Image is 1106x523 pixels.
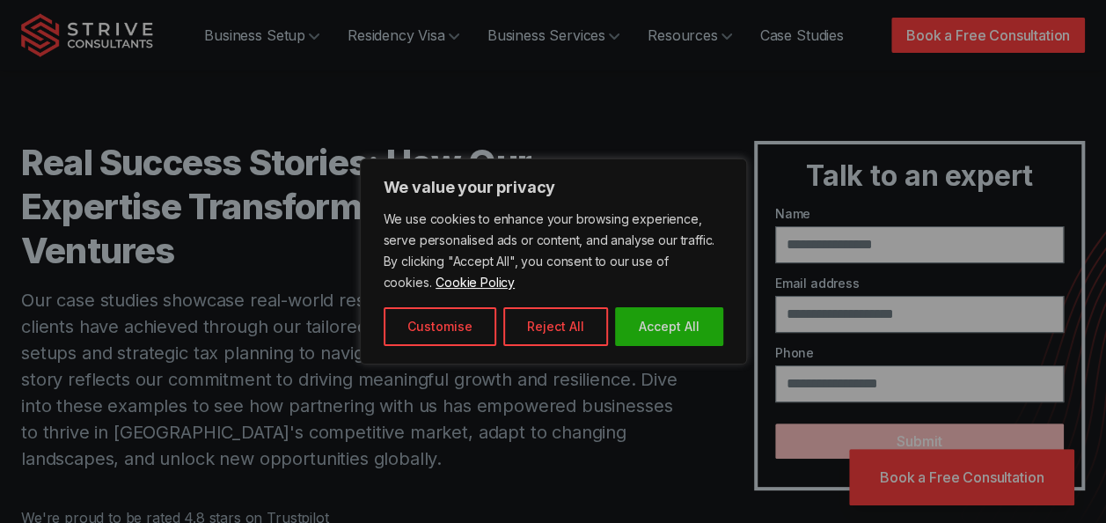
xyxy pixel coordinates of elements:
button: Reject All [503,307,608,346]
button: Customise [384,307,496,346]
p: We value your privacy [384,177,723,198]
p: We use cookies to enhance your browsing experience, serve personalised ads or content, and analys... [384,209,723,293]
a: Cookie Policy [435,274,516,291]
button: Accept All [615,307,723,346]
div: We value your privacy [360,158,747,365]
